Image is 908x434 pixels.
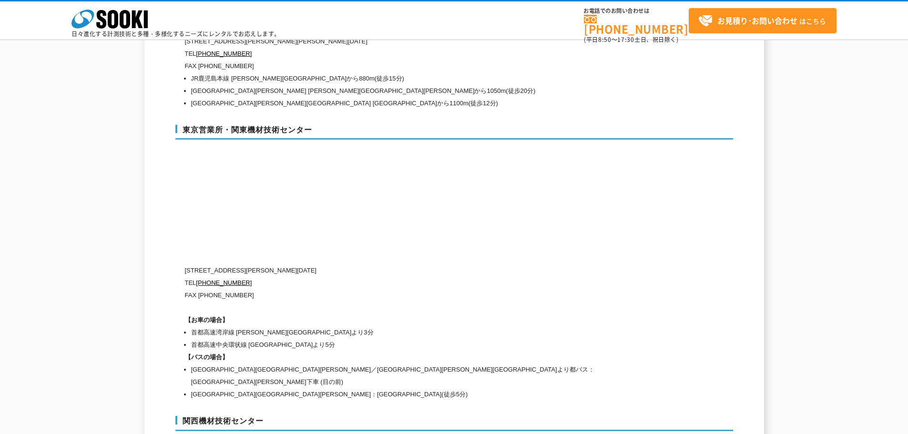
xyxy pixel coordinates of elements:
li: [GEOGRAPHIC_DATA][GEOGRAPHIC_DATA][PERSON_NAME]：[GEOGRAPHIC_DATA](徒歩5分) [191,388,643,401]
h3: 関西機材技術センター [175,416,733,431]
a: [PHONE_NUMBER] [196,279,252,286]
li: JR鹿児島本線 [PERSON_NAME][GEOGRAPHIC_DATA]から880m(徒歩15分) [191,72,643,85]
li: [GEOGRAPHIC_DATA][PERSON_NAME][GEOGRAPHIC_DATA] [GEOGRAPHIC_DATA]から1100m(徒歩12分) [191,97,643,110]
a: お見積り･お問い合わせはこちら [689,8,837,33]
a: [PHONE_NUMBER] [196,50,252,57]
li: 首都高速湾岸線 [PERSON_NAME][GEOGRAPHIC_DATA]より3分 [191,326,643,339]
p: FAX [PHONE_NUMBER] [185,60,643,72]
li: [GEOGRAPHIC_DATA][GEOGRAPHIC_DATA][PERSON_NAME]／[GEOGRAPHIC_DATA][PERSON_NAME][GEOGRAPHIC_DATA]より... [191,363,643,388]
span: お電話でのお問い合わせは [584,8,689,14]
h3: 東京営業所・関東機材技術センター [175,125,733,140]
h1: 【お車の場合】 [185,314,643,326]
li: 首都高速中央環状線 [GEOGRAPHIC_DATA]より5分 [191,339,643,351]
span: 17:30 [617,35,634,44]
span: 8:50 [598,35,612,44]
span: はこちら [698,14,826,28]
p: FAX [PHONE_NUMBER] [185,289,643,302]
a: [PHONE_NUMBER] [584,15,689,34]
p: 日々進化する計測技術と多種・多様化するニーズにレンタルでお応えします。 [71,31,280,37]
li: [GEOGRAPHIC_DATA][PERSON_NAME] [PERSON_NAME][GEOGRAPHIC_DATA][PERSON_NAME]から1050m(徒歩20分) [191,85,643,97]
span: (平日 ～ 土日、祝日除く) [584,35,678,44]
h1: 【バスの場合】 [185,351,643,363]
p: TEL [185,277,643,289]
strong: お見積り･お問い合わせ [717,15,797,26]
p: [STREET_ADDRESS][PERSON_NAME][DATE] [185,264,643,277]
p: TEL [185,48,643,60]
